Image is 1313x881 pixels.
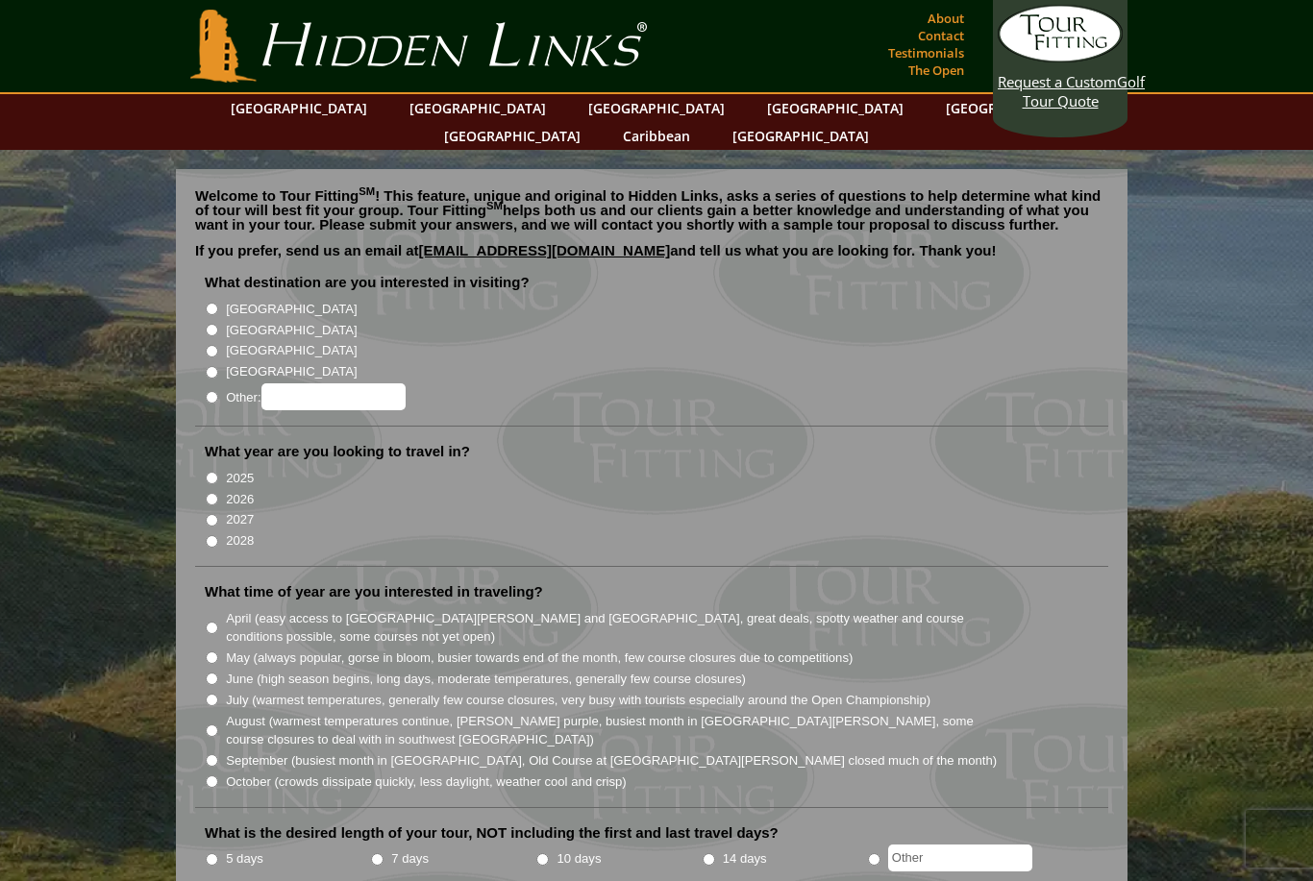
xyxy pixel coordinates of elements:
a: Contact [913,22,969,49]
a: [GEOGRAPHIC_DATA] [434,122,590,150]
p: Welcome to Tour Fitting ! This feature, unique and original to Hidden Links, asks a series of que... [195,188,1108,232]
a: About [923,5,969,32]
label: 7 days [391,849,429,869]
label: September (busiest month in [GEOGRAPHIC_DATA], Old Course at [GEOGRAPHIC_DATA][PERSON_NAME] close... [226,751,997,771]
span: Request a Custom [998,72,1117,91]
label: 2025 [226,469,254,488]
label: October (crowds dissipate quickly, less daylight, weather cool and crisp) [226,772,627,792]
label: 2026 [226,490,254,509]
a: [GEOGRAPHIC_DATA] [221,94,377,122]
label: July (warmest temperatures, generally few course closures, very busy with tourists especially aro... [226,691,930,710]
input: Other: [261,383,406,410]
label: April (easy access to [GEOGRAPHIC_DATA][PERSON_NAME] and [GEOGRAPHIC_DATA], great deals, spotty w... [226,609,999,647]
label: May (always popular, gorse in bloom, busier towards end of the month, few course closures due to ... [226,649,853,668]
a: Caribbean [613,122,700,150]
label: What time of year are you interested in traveling? [205,582,543,601]
label: [GEOGRAPHIC_DATA] [226,341,357,360]
sup: SM [486,200,503,211]
a: [GEOGRAPHIC_DATA] [936,94,1092,122]
p: If you prefer, send us an email at and tell us what you are looking for. Thank you! [195,243,1108,272]
label: [GEOGRAPHIC_DATA] [226,321,357,340]
sup: SM [359,185,375,197]
a: Request a CustomGolf Tour Quote [998,5,1123,110]
a: [GEOGRAPHIC_DATA] [723,122,879,150]
label: June (high season begins, long days, moderate temperatures, generally few course closures) [226,670,746,689]
a: [GEOGRAPHIC_DATA] [757,94,913,122]
label: Other: [226,383,405,410]
label: What destination are you interested in visiting? [205,273,530,292]
label: What year are you looking to travel in? [205,442,470,461]
label: 2028 [226,531,254,551]
label: 5 days [226,849,263,869]
a: [GEOGRAPHIC_DATA] [400,94,556,122]
a: The Open [904,57,969,84]
label: What is the desired length of your tour, NOT including the first and last travel days? [205,823,779,843]
a: Testimonials [883,39,969,66]
a: [EMAIL_ADDRESS][DOMAIN_NAME] [419,242,671,258]
label: [GEOGRAPHIC_DATA] [226,362,357,381]
label: 2027 [226,510,254,529]
a: [GEOGRAPHIC_DATA] [579,94,734,122]
label: August (warmest temperatures continue, [PERSON_NAME] purple, busiest month in [GEOGRAPHIC_DATA][P... [226,712,999,749]
label: 14 days [723,849,767,869]
label: 10 days [557,849,602,869]
input: Other [888,844,1032,871]
label: [GEOGRAPHIC_DATA] [226,300,357,319]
